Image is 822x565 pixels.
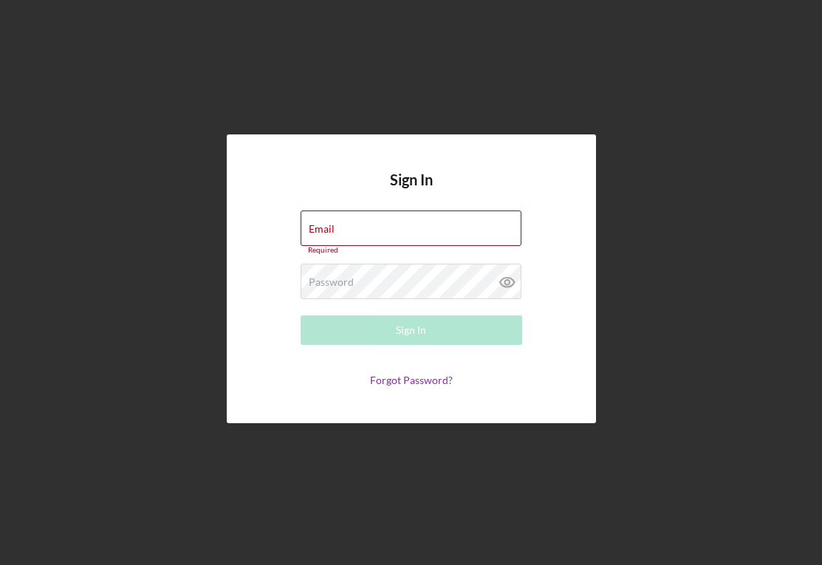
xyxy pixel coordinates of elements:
label: Email [309,223,335,235]
div: Sign In [396,315,426,345]
button: Sign In [301,315,522,345]
h4: Sign In [390,171,433,210]
a: Forgot Password? [370,374,453,386]
label: Password [309,276,354,288]
div: Required [301,246,522,255]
